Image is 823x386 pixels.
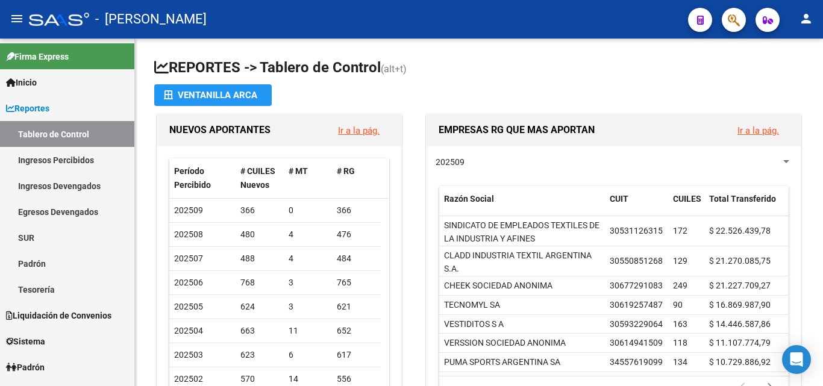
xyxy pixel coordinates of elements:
[337,324,375,338] div: 652
[610,317,663,331] div: 30593229064
[673,194,701,204] span: CUILES
[236,158,284,198] datatable-header-cell: # CUILES Nuevos
[444,298,500,312] div: TECNOMYL SA
[332,158,380,198] datatable-header-cell: # RG
[709,319,771,329] span: $ 14.446.587,86
[799,11,813,26] mat-icon: person
[289,324,327,338] div: 11
[709,256,771,266] span: $ 21.270.085,75
[610,355,663,369] div: 34557619099
[709,338,771,347] span: $ 11.107.774,79
[240,252,279,266] div: 488
[610,279,663,293] div: 30677291083
[154,84,272,106] button: Ventanilla ARCA
[673,256,687,266] span: 129
[284,158,332,198] datatable-header-cell: # MT
[709,281,771,290] span: $ 21.227.709,27
[709,226,771,235] span: $ 22.526.439,78
[174,205,203,215] span: 202509
[164,84,262,106] div: Ventanilla ARCA
[610,194,628,204] span: CUIT
[728,119,789,142] button: Ir a la pág.
[240,324,279,338] div: 663
[337,300,375,314] div: 621
[673,300,683,310] span: 90
[289,228,327,241] div: 4
[289,372,327,386] div: 14
[240,300,279,314] div: 624
[444,194,494,204] span: Razón Social
[337,204,375,217] div: 366
[673,357,687,367] span: 134
[337,166,355,176] span: # RG
[240,204,279,217] div: 366
[444,317,504,331] div: VESTIDITOS S A
[6,102,49,115] span: Reportes
[444,279,552,293] div: CHEEK SOCIEDAD ANONIMA
[338,125,380,136] a: Ir a la pág.
[6,361,45,374] span: Padrón
[673,338,687,347] span: 118
[337,348,375,362] div: 617
[289,348,327,362] div: 6
[709,357,771,367] span: $ 10.729.886,92
[174,166,211,190] span: Período Percibido
[605,186,668,226] datatable-header-cell: CUIT
[737,125,779,136] a: Ir a la pág.
[6,50,69,63] span: Firma Express
[444,355,560,369] div: PUMA SPORTS ARGENTINA SA
[668,186,704,226] datatable-header-cell: CUILES
[673,226,687,235] span: 172
[289,204,327,217] div: 0
[444,249,600,276] div: CLADD INDUSTRIA TEXTIL ARGENTINA S.A.
[6,309,111,322] span: Liquidación de Convenios
[174,302,203,311] span: 202505
[174,254,203,263] span: 202507
[240,348,279,362] div: 623
[240,276,279,290] div: 768
[709,300,771,310] span: $ 16.869.987,90
[782,345,811,374] div: Open Intercom Messenger
[6,76,37,89] span: Inicio
[169,158,236,198] datatable-header-cell: Período Percibido
[673,281,687,290] span: 249
[174,229,203,239] span: 202508
[381,63,407,75] span: (alt+t)
[289,166,308,176] span: # MT
[610,336,663,350] div: 30614941509
[174,326,203,335] span: 202504
[289,300,327,314] div: 3
[174,350,203,360] span: 202503
[174,374,203,384] span: 202502
[610,254,663,268] div: 30550851268
[704,186,789,226] datatable-header-cell: Total Transferido
[436,157,465,167] span: 202509
[240,166,275,190] span: # CUILES Nuevos
[610,298,663,312] div: 30619257487
[337,372,375,386] div: 556
[709,194,776,204] span: Total Transferido
[337,228,375,241] div: 476
[169,124,271,135] span: NUEVOS APORTANTES
[337,252,375,266] div: 484
[439,186,605,226] datatable-header-cell: Razón Social
[6,335,45,348] span: Sistema
[95,6,207,33] span: - [PERSON_NAME]
[328,119,389,142] button: Ir a la pág.
[289,252,327,266] div: 4
[673,319,687,329] span: 163
[154,58,804,79] h1: REPORTES -> Tablero de Control
[610,224,663,238] div: 30531126315
[444,219,600,246] div: SINDICATO DE EMPLEADOS TEXTILES DE LA INDUSTRIA Y AFINES
[240,372,279,386] div: 570
[10,11,24,26] mat-icon: menu
[174,278,203,287] span: 202506
[444,336,566,350] div: VERSSION SOCIEDAD ANONIMA
[240,228,279,241] div: 480
[337,276,375,290] div: 765
[439,124,595,135] span: EMPRESAS RG QUE MAS APORTAN
[289,276,327,290] div: 3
